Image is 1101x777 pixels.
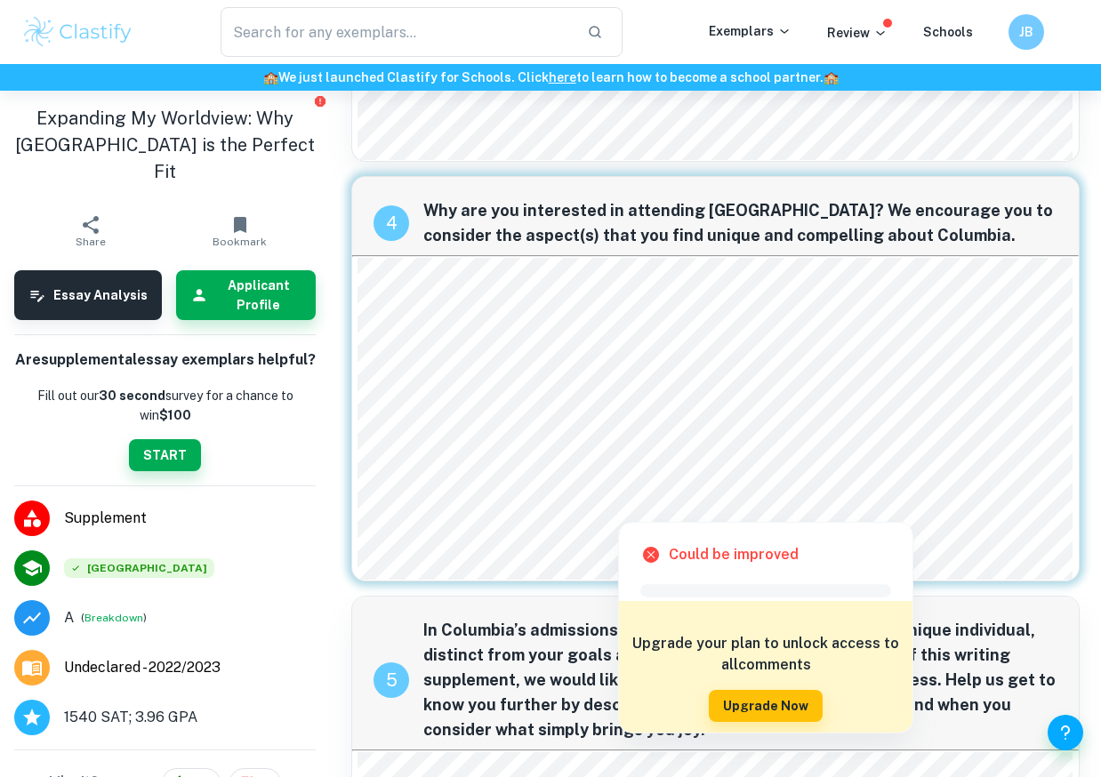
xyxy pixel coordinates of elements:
[64,657,221,678] span: Undeclared - 2022/2023
[1048,715,1083,750] button: Help and Feedback
[824,70,839,84] span: 🏫
[14,105,316,185] h1: Expanding My Worldview: Why [GEOGRAPHIC_DATA] is the Perfect Fit
[1017,22,1037,42] h6: JB
[669,544,799,565] h6: Could be improved
[14,270,162,320] button: Essay Analysis
[374,205,409,241] div: recipe
[215,276,301,315] h6: Applicant Profile
[64,508,316,529] span: Supplement
[549,70,576,84] a: here
[16,206,165,256] button: Share
[923,25,973,39] a: Schools
[64,707,197,728] span: 1540 SAT; 3.96 GPA
[313,94,326,108] button: Report issue
[827,23,888,43] p: Review
[64,558,214,578] div: Accepted: Columbia University
[15,349,316,372] h6: Are supplemental essay exemplars helpful?
[165,206,315,256] button: Bookmark
[159,408,191,422] strong: $100
[4,68,1097,87] h6: We just launched Clastify for Schools. Click to learn how to become a school partner.
[423,198,1057,248] span: Why are you interested in attending [GEOGRAPHIC_DATA]? We encourage you to consider the aspect(s)...
[263,70,278,84] span: 🏫
[628,633,904,676] h6: Upgrade your plan to unlock access to all comments
[84,610,143,626] button: Breakdown
[221,7,573,57] input: Search for any exemplars...
[99,388,165,403] b: 30 second
[709,21,792,41] p: Exemplars
[64,607,74,629] p: Grade
[81,609,147,626] span: ( )
[374,662,409,698] div: recipe
[14,386,316,425] p: Fill out our survey for a chance to win
[1009,14,1044,50] button: JB
[76,236,106,248] span: Share
[709,690,823,722] button: Upgrade Now
[21,14,134,50] img: Clastify logo
[64,558,214,578] span: [GEOGRAPHIC_DATA]
[64,657,235,678] a: Major and Application Year
[53,285,148,305] h6: Essay Analysis
[213,236,267,248] span: Bookmark
[176,270,316,320] button: Applicant Profile
[129,439,201,471] button: START
[423,618,1057,742] span: In Columbia’s admissions process, we value who you are as a unique individual, distinct from your...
